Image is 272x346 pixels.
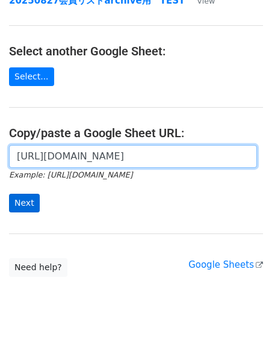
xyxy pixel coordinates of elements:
[188,259,263,270] a: Google Sheets
[212,288,272,346] div: チャットウィジェット
[9,194,40,212] input: Next
[9,67,54,86] a: Select...
[9,145,257,168] input: Paste your Google Sheet URL here
[9,44,263,58] h4: Select another Google Sheet:
[9,258,67,277] a: Need help?
[9,126,263,140] h4: Copy/paste a Google Sheet URL:
[9,170,132,179] small: Example: [URL][DOMAIN_NAME]
[212,288,272,346] iframe: Chat Widget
